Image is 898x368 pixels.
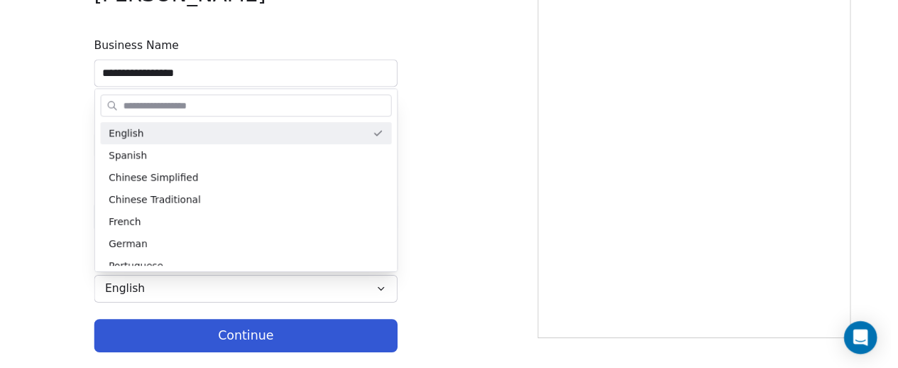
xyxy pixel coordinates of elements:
span: English [104,130,140,145]
span: Spanish [104,153,143,168]
span: Portuguese [104,266,160,281]
span: Chinese Simplified [104,175,196,190]
span: Chinese Traditional [104,198,198,213]
span: French [104,221,137,236]
span: German [104,244,143,259]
